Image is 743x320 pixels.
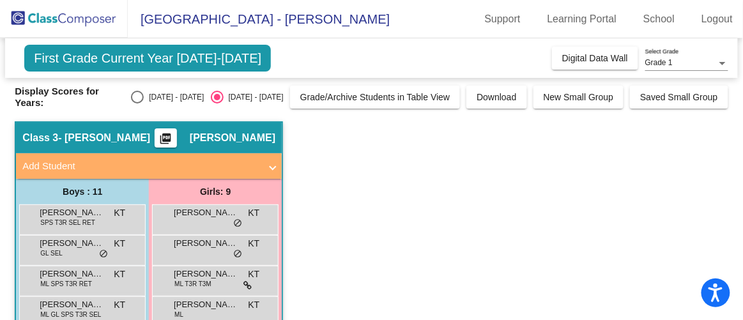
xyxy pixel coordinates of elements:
button: Saved Small Group [630,86,728,109]
a: Support [475,9,531,29]
span: do_not_disturb_alt [99,249,108,259]
span: Grade/Archive Students in Table View [300,92,450,102]
span: [PERSON_NAME] [40,268,103,280]
span: KT [248,237,259,250]
span: - [PERSON_NAME] [58,132,150,144]
div: [DATE] - [DATE] [224,91,284,103]
span: [PERSON_NAME] [174,298,238,311]
button: Print Students Details [155,128,177,148]
button: Download [466,86,526,109]
span: ML T3R T3M [174,279,211,289]
div: [DATE] - [DATE] [144,91,204,103]
span: KT [114,237,125,250]
span: Grade 1 [645,58,673,67]
span: Class 3 [22,132,58,144]
button: Grade/Archive Students in Table View [290,86,461,109]
span: do_not_disturb_alt [233,249,242,259]
span: KT [248,206,259,220]
span: KT [114,206,125,220]
span: Download [477,92,516,102]
span: ML SPS T3R RET [40,279,92,289]
span: ML GL SPS T3R SEL [40,310,101,319]
span: Digital Data Wall [562,53,628,63]
div: Girls: 9 [149,179,282,204]
span: KT [248,298,259,312]
span: KT [114,298,125,312]
span: do_not_disturb_alt [233,218,242,229]
a: Logout [691,9,743,29]
span: First Grade Current Year [DATE]-[DATE] [24,45,271,72]
span: KT [248,268,259,281]
a: School [633,9,685,29]
span: Display Scores for Years: [15,86,121,109]
button: Digital Data Wall [552,47,638,70]
span: [PERSON_NAME] [40,206,103,219]
mat-panel-title: Add Student [22,159,260,174]
span: New Small Group [544,92,614,102]
mat-expansion-panel-header: Add Student [16,153,282,179]
a: Learning Portal [537,9,627,29]
span: [PERSON_NAME] [190,132,275,144]
span: [PERSON_NAME] [174,268,238,280]
span: KT [114,268,125,281]
span: [PERSON_NAME] [40,298,103,311]
span: ML [174,310,183,319]
span: Saved Small Group [640,92,717,102]
span: [PERSON_NAME] [174,237,238,250]
button: New Small Group [533,86,624,109]
span: [PERSON_NAME] [174,206,238,219]
span: [GEOGRAPHIC_DATA] - [PERSON_NAME] [128,9,390,29]
mat-icon: picture_as_pdf [158,132,174,150]
span: SPS T3R SEL RET [40,218,95,227]
span: [PERSON_NAME] [40,237,103,250]
mat-radio-group: Select an option [131,91,283,103]
span: GL SEL [40,248,63,258]
div: Boys : 11 [16,179,149,204]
